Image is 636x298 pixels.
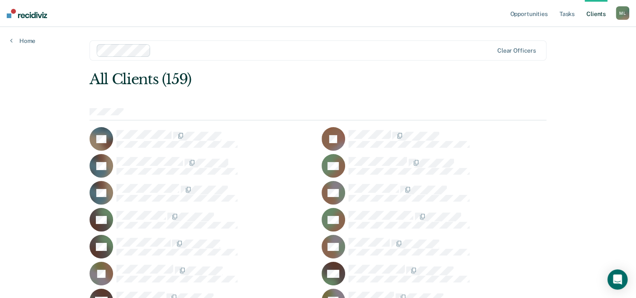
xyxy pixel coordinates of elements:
a: Home [10,37,35,45]
div: Clear officers [497,47,536,54]
div: M L [616,6,629,20]
button: ML [616,6,629,20]
img: Recidiviz [7,9,47,18]
div: Open Intercom Messenger [607,269,628,290]
div: All Clients (159) [90,71,455,88]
